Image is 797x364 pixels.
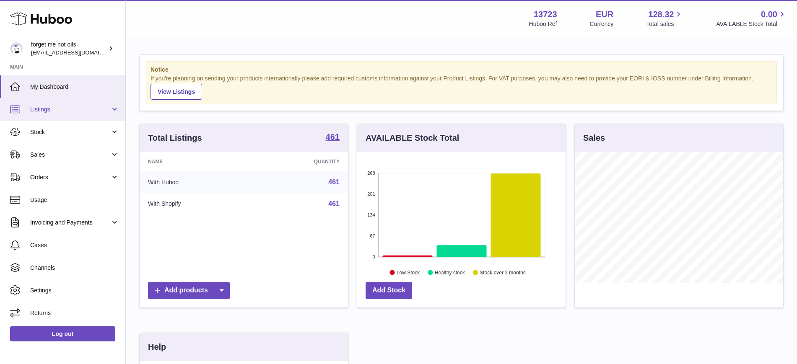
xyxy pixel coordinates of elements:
strong: Notice [151,66,772,74]
a: Add Stock [366,282,412,299]
a: Log out [10,326,115,341]
a: 461 [328,178,340,186]
span: Listings [30,106,110,114]
th: Name [140,152,252,171]
span: AVAILABLE Stock Total [716,20,787,28]
h3: Total Listings [148,132,202,144]
span: My Dashboard [30,83,119,91]
div: forget me not oils [31,41,106,57]
strong: 461 [326,133,340,141]
text: 268 [367,170,375,176]
a: 0.00 AVAILABLE Stock Total [716,9,787,28]
a: 461 [326,133,340,143]
div: Huboo Ref [529,20,557,28]
div: Currency [590,20,614,28]
span: Invoicing and Payments [30,219,110,227]
text: 67 [370,233,375,238]
span: [EMAIL_ADDRESS][DOMAIN_NAME] [31,49,123,56]
span: 128.32 [648,9,674,20]
td: With Shopify [140,193,252,215]
a: View Listings [151,84,202,100]
a: 128.32 Total sales [646,9,683,28]
h3: Sales [583,132,605,144]
h3: AVAILABLE Stock Total [366,132,459,144]
td: With Huboo [140,171,252,193]
a: 461 [328,200,340,207]
span: Sales [30,151,110,159]
h3: Help [148,341,166,353]
text: 201 [367,191,375,196]
text: Low Stock [397,269,420,275]
img: forgetmenothf@gmail.com [10,42,23,55]
span: Total sales [646,20,683,28]
span: 0.00 [761,9,777,20]
th: Quantity [252,152,348,171]
span: Returns [30,309,119,317]
text: Healthy stock [435,269,465,275]
span: Settings [30,287,119,294]
strong: 13723 [534,9,557,20]
span: Orders [30,173,110,181]
text: Stock over 2 months [480,269,525,275]
div: If you're planning on sending your products internationally please add required customs informati... [151,75,772,100]
span: Cases [30,241,119,249]
text: 134 [367,212,375,217]
span: Channels [30,264,119,272]
a: Add products [148,282,230,299]
strong: EUR [596,9,613,20]
text: 0 [372,254,375,259]
span: Usage [30,196,119,204]
span: Stock [30,128,110,136]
